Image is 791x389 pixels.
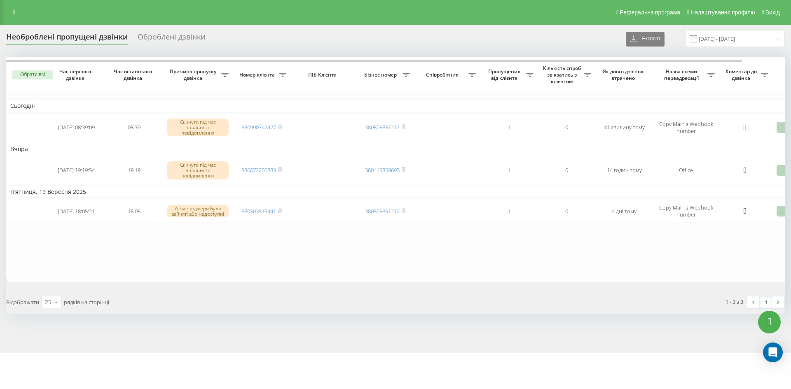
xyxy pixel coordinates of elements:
[687,9,751,16] span: Налаштування профілю
[297,72,349,78] span: ПІБ Клієнта
[138,33,205,45] div: Оброблені дзвінки
[760,296,772,308] a: 1
[542,65,584,84] span: Кількість спроб зв'язатись з клієнтом
[47,157,105,184] td: [DATE] 19:19:54
[538,157,595,184] td: 0
[653,200,719,223] td: Copy Main з Webhook number
[241,166,276,174] a: 380672200883
[167,205,229,217] div: Усі менеджери були зайняті або недоступні
[653,114,719,141] td: Copy Main з Webhook number
[484,68,526,81] span: Пропущених від клієнта
[725,298,743,306] div: 1 - 3 з 3
[626,32,665,47] button: Експорт
[657,68,707,81] span: Назва схеми переадресації
[480,200,538,223] td: 1
[54,68,98,81] span: Час першого дзвінка
[360,72,403,78] span: Бізнес номер
[47,114,105,141] td: [DATE] 08:39:09
[105,157,163,184] td: 19:19
[602,68,646,81] span: Як довго дзвінок втрачено
[595,200,653,223] td: 4 дні тому
[480,157,538,184] td: 1
[723,68,761,81] span: Коментар до дзвінка
[6,298,39,306] span: Відображати
[64,298,109,306] span: рядків на сторінці
[241,207,276,215] a: 380503518441
[613,9,673,16] span: Реферальна програма
[241,123,276,131] a: 380990742427
[595,114,653,141] td: 41 хвилину тому
[763,342,783,362] div: Open Intercom Messenger
[6,33,128,45] div: Необроблені пропущені дзвінки
[365,123,400,131] a: 380505851212
[105,114,163,141] td: 08:39
[47,200,105,223] td: [DATE] 18:05:21
[237,72,279,78] span: Номер клієнта
[538,200,595,223] td: 0
[45,298,51,306] div: 25
[167,119,229,137] div: Скинуто під час вітального повідомлення
[653,157,719,184] td: Office
[12,70,53,79] button: Обрати всі
[365,166,400,174] a: 380445859893
[765,9,780,16] span: Вихід
[480,114,538,141] td: 1
[112,68,156,81] span: Час останнього дзвінка
[595,157,653,184] td: 14 годин тому
[105,200,163,223] td: 18:05
[418,72,468,78] span: Співробітник
[365,207,400,215] a: 380505851212
[538,114,595,141] td: 0
[167,161,229,179] div: Скинуто під час вітального повідомлення
[167,68,221,81] span: Причина пропуску дзвінка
